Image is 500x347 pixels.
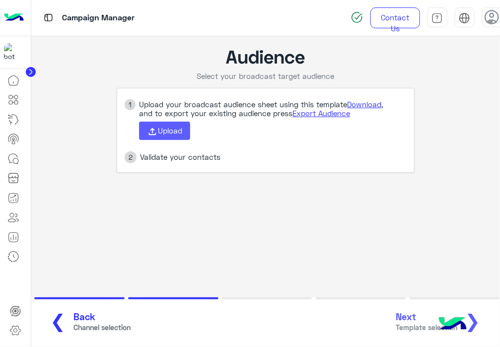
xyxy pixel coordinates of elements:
[158,126,182,135] span: Upload
[431,12,443,24] img: tab
[4,7,24,28] img: Logo
[292,109,350,118] a: Export Audience
[117,71,415,80] div: Select your broadcast target audience
[459,12,470,24] img: tab
[129,151,133,163] span: 2
[136,100,414,118] div: Upload your broadcast audience sheet using this template , and to export your existing audience p...
[42,11,55,24] img: tab
[351,11,363,23] img: spinner
[428,7,447,28] a: tab
[435,307,470,342] img: hulul-logo.png
[117,45,415,68] div: Audience
[139,122,190,140] button: Upload
[4,43,22,61] img: 197426356791770
[137,152,243,161] div: Validate your contacts
[347,100,381,109] a: Download
[62,11,135,25] p: Campaign Manager
[370,7,420,28] a: Contact Us
[129,99,132,110] span: 1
